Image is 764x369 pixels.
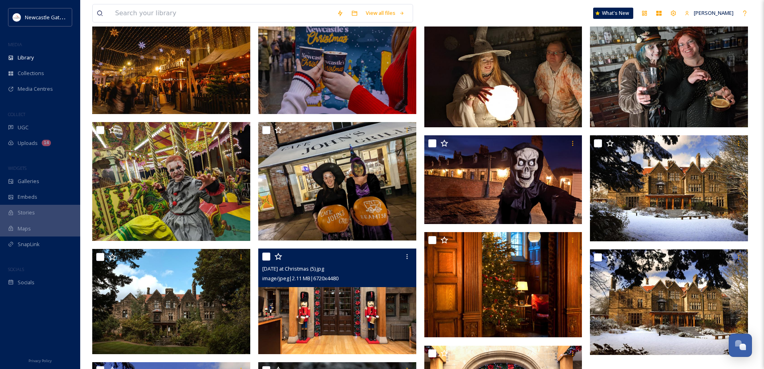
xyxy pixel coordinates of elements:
[8,41,22,47] span: MEDIA
[13,13,21,21] img: DqD9wEUd_400x400.jpg
[18,139,38,147] span: Uploads
[111,4,333,22] input: Search your library
[8,111,25,117] span: COLLECT
[258,8,416,114] img: NE1 Xmas 24 072.JPG
[424,232,582,337] img: Halloween at Christmas .jpg
[18,279,34,286] span: Socials
[18,209,35,216] span: Stories
[18,54,34,61] span: Library
[25,13,99,21] span: Newcastle Gateshead Initiative
[593,8,633,19] a: What's New
[92,249,250,354] img: Halloween at Christmas (2).jpg
[92,8,250,114] img: NE1 Xmas 24 063.JPG
[590,9,748,128] img: Halloween at Christmas (1).jpg
[262,265,324,272] span: [DATE] at Christmas (5).jpg
[729,334,752,357] button: Open Chat
[258,122,416,241] img: Halloween at Christmas (4).jpg
[18,177,39,185] span: Galleries
[28,355,52,365] a: Privacy Policy
[18,69,44,77] span: Collections
[18,85,53,93] span: Media Centres
[258,249,416,354] img: Halloween at Christmas (5).jpg
[590,135,748,241] img: Halloween at Christmas (3).jpg
[362,5,409,21] a: View all files
[18,241,40,248] span: SnapLink
[590,249,748,355] img: Halloween at Christmas (12).jpg
[18,225,31,232] span: Maps
[92,122,250,241] img: Halloween at Christmas (8).jpg
[28,358,52,363] span: Privacy Policy
[18,124,28,131] span: UGC
[8,266,24,272] span: SOCIALS
[18,193,37,201] span: Embeds
[8,165,26,171] span: WIDGETS
[262,275,338,282] span: image/jpeg | 2.11 MB | 6720 x 4480
[424,135,582,224] img: Halloween at Christmas (9).jpg
[42,140,51,146] div: 14
[424,8,582,127] img: Halloween at Christmas (7).jpg
[681,5,738,21] a: [PERSON_NAME]
[694,9,734,16] span: [PERSON_NAME]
